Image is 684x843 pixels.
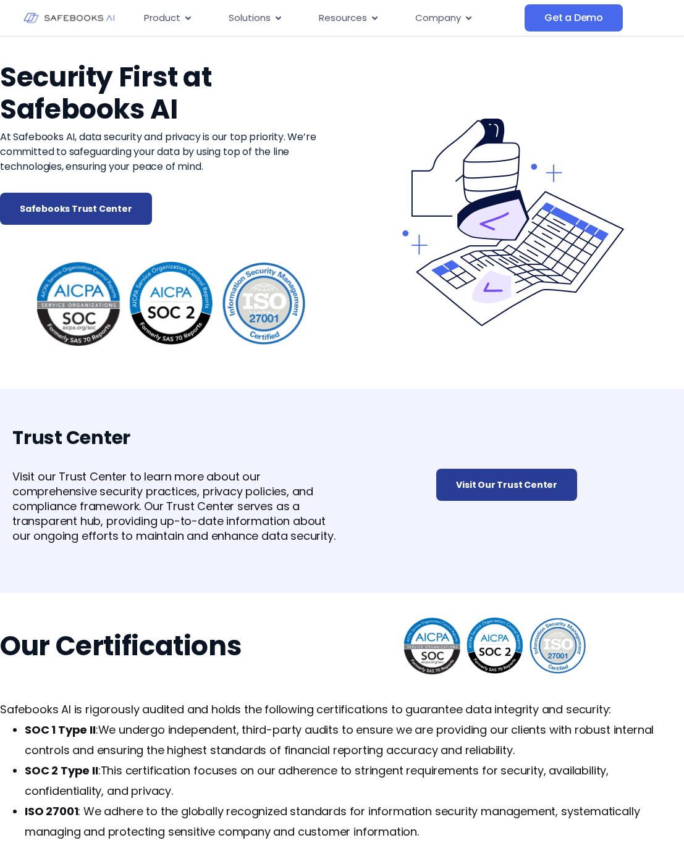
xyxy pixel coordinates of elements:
[134,6,525,30] nav: Menu
[25,763,98,778] b: SOC 2 Type II
[436,469,577,501] a: Visit Our Trust Center
[229,11,271,25] span: Solutions
[12,469,342,543] p: Visit our Trust Center to learn more about our comprehensive security practices, privacy policies...
[319,11,367,25] span: Resources
[415,11,461,25] span: Company
[404,618,586,674] img: Safebooks Security 1
[98,763,101,778] span: :
[25,763,609,799] span: This certification focuses on our adherence to stringent requirements for security, availability,...
[134,6,525,30] div: Menu Toggle
[20,203,132,215] span: Safebooks Trust Center
[37,262,305,346] img: Safebooks Security 1
[400,110,625,335] img: Safebooks Security 2
[25,722,96,737] b: SOC 1 Type II
[525,4,623,31] a: Get a Demo
[456,479,557,491] span: Visit Our Trust Center
[25,803,78,819] b: ISO 27001
[544,12,603,24] span: Get a Demo
[96,722,98,737] span: :
[144,11,180,25] span: Product
[12,426,342,450] h3: Trust Center
[25,803,640,839] span: : We adhere to the globally recognized standards for information security management, systematica...
[25,722,654,758] span: We undergo independent, third-party audits to ensure we are providing our clients with robust int...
